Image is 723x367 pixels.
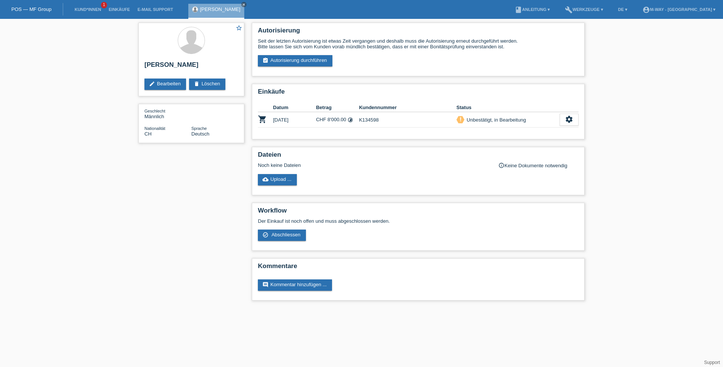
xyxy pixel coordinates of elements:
a: buildWerkzeuge ▾ [561,7,607,12]
span: Geschlecht [144,109,165,113]
a: [PERSON_NAME] [200,6,240,12]
th: Datum [273,103,316,112]
a: star_border [236,25,242,32]
span: Abschliessen [272,232,301,237]
h2: [PERSON_NAME] [144,61,238,72]
a: commentKommentar hinzufügen ... [258,279,332,291]
td: [DATE] [273,112,316,128]
i: comment [262,282,268,288]
span: Deutsch [191,131,209,137]
a: bookAnleitung ▾ [511,7,554,12]
i: star_border [236,25,242,31]
a: DE ▾ [614,7,631,12]
a: Einkäufe [105,7,133,12]
a: editBearbeiten [144,79,186,90]
i: settings [565,115,573,123]
h2: Einkäufe [258,88,579,99]
span: Sprache [191,126,207,131]
a: Support [704,360,720,365]
h2: Autorisierung [258,27,579,38]
td: K134598 [359,112,456,128]
h2: Kommentare [258,262,579,274]
a: check_circle_outline Abschliessen [258,230,306,241]
i: assignment_turned_in [262,57,268,63]
h2: Workflow [258,207,579,218]
a: POS — MF Group [11,6,51,12]
td: CHF 8'000.00 [316,112,359,128]
i: delete [194,81,200,87]
i: priority_high [458,117,463,122]
span: 1 [101,2,107,8]
i: check_circle_outline [262,232,268,238]
i: Fixe Raten (24 Raten) [348,117,353,123]
p: Der Einkauf ist noch offen und muss abgeschlossen werden. [258,218,579,224]
th: Betrag [316,103,359,112]
i: build [565,6,573,14]
th: Status [456,103,560,112]
div: Noch keine Dateien [258,162,489,168]
a: Kund*innen [71,7,105,12]
span: Nationalität [144,126,165,131]
div: Seit der letzten Autorisierung ist etwas Zeit vergangen und deshalb muss die Autorisierung erneut... [258,38,579,49]
a: E-Mail Support [134,7,177,12]
div: Keine Dokumente notwendig [498,162,579,168]
div: Unbestätigt, in Bearbeitung [464,116,526,124]
a: deleteLöschen [189,79,225,90]
h2: Dateien [258,151,579,162]
th: Kundennummer [359,103,456,112]
span: Schweiz [144,131,152,137]
a: close [241,2,247,7]
a: cloud_uploadUpload ... [258,174,297,185]
a: assignment_turned_inAutorisierung durchführen [258,55,332,66]
i: edit [149,81,155,87]
i: account_circle [642,6,650,14]
i: book [515,6,522,14]
div: Männlich [144,108,191,119]
i: POSP00026848 [258,115,267,124]
i: close [242,3,246,6]
a: account_circlem-way - [GEOGRAPHIC_DATA] ▾ [639,7,719,12]
i: info_outline [498,162,504,168]
i: cloud_upload [262,176,268,182]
